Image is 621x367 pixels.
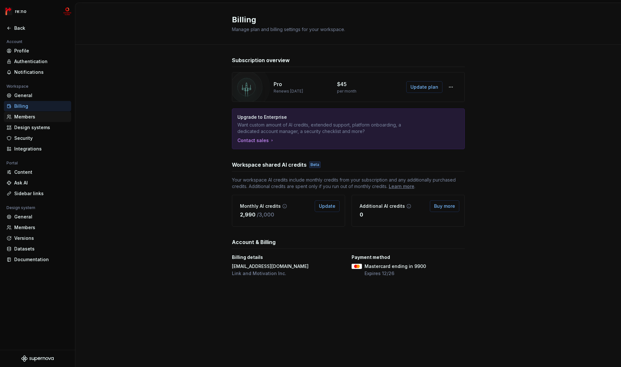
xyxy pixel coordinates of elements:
[4,38,25,46] div: Account
[4,122,71,133] a: Design systems
[4,46,71,56] a: Profile
[315,200,340,212] button: Update
[21,355,54,362] svg: Supernova Logo
[365,270,426,277] p: Expires 12/26
[14,256,69,263] div: Documentation
[14,114,69,120] div: Members
[14,214,69,220] div: General
[232,177,465,190] span: Your workspace AI credits include monthly credits from your subscription and any additionally pur...
[232,254,263,261] p: Billing details
[337,80,347,88] p: $45
[257,211,274,218] p: / 3,000
[4,233,71,243] a: Versions
[240,211,256,218] p: 2,990
[309,161,321,168] div: Beta
[352,254,390,261] p: Payment method
[4,204,38,212] div: Design system
[4,212,71,222] a: General
[360,203,405,209] p: Additional AI credits
[4,178,71,188] a: Ask AI
[15,8,27,15] div: re:no
[14,169,69,175] div: Content
[232,15,457,25] h2: Billing
[365,263,426,270] p: Mastercard ending in 9900
[232,238,276,246] h3: Account & Billing
[14,124,69,131] div: Design systems
[237,122,414,135] p: Want custom amount of AI credits, extended support, platform onboarding, a dedicated account mana...
[4,254,71,265] a: Documentation
[1,4,74,18] button: re:nomc-develop
[14,190,69,197] div: Sidebar links
[14,92,69,99] div: General
[4,244,71,254] a: Datasets
[14,146,69,152] div: Integrations
[406,81,442,93] button: Update plan
[4,133,71,143] a: Security
[4,188,71,199] a: Sidebar links
[4,23,71,33] a: Back
[14,235,69,241] div: Versions
[14,103,69,109] div: Billing
[237,137,275,144] a: Contact sales
[360,211,363,218] p: 0
[232,161,307,169] h3: Workspace shared AI credits
[14,58,69,65] div: Authentication
[232,56,290,64] h3: Subscription overview
[389,183,414,190] a: Learn more
[4,112,71,122] a: Members
[14,224,69,231] div: Members
[434,203,455,209] span: Buy more
[4,144,71,154] a: Integrations
[4,167,71,177] a: Content
[63,7,71,15] img: mc-develop
[232,27,345,32] span: Manage plan and billing settings for your workspace.
[14,25,69,31] div: Back
[4,90,71,101] a: General
[14,69,69,75] div: Notifications
[232,263,309,270] p: [EMAIL_ADDRESS][DOMAIN_NAME]
[4,222,71,233] a: Members
[410,84,438,90] span: Update plan
[274,89,303,94] p: Renews [DATE]
[14,48,69,54] div: Profile
[4,56,71,67] a: Authentication
[14,135,69,141] div: Security
[274,80,282,88] p: Pro
[237,114,414,120] p: Upgrade to Enterprise
[240,203,281,209] p: Monthly AI credits
[430,200,459,212] button: Buy more
[4,101,71,111] a: Billing
[14,180,69,186] div: Ask AI
[4,83,31,90] div: Workspace
[232,270,309,277] p: Link and Motivation Inc.
[337,89,356,94] p: per month
[4,159,20,167] div: Portal
[14,246,69,252] div: Datasets
[319,203,335,209] span: Update
[5,7,12,15] img: 4ec385d3-6378-425b-8b33-6545918efdc5.png
[4,67,71,77] a: Notifications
